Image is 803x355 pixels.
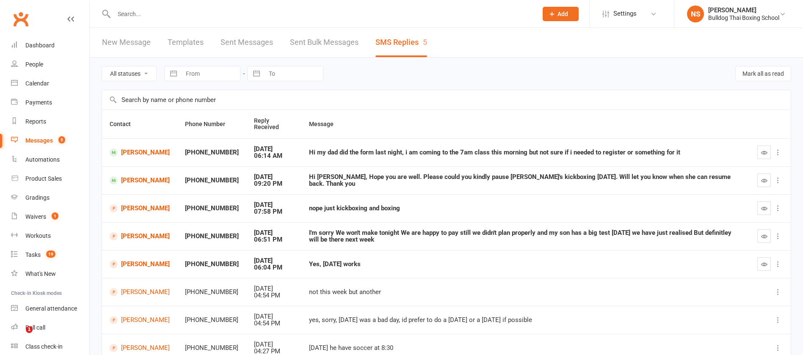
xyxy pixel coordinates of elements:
div: 04:54 PM [254,320,294,327]
div: [PHONE_NUMBER] [185,149,239,156]
div: 06:04 PM [254,264,294,271]
div: 04:27 PM [254,348,294,355]
div: 06:14 AM [254,152,294,160]
a: Templates [168,28,204,57]
div: [DATE] [254,201,294,209]
div: nope just kickboxing and boxing [309,205,742,212]
div: Hi [PERSON_NAME], Hope you are well. Please could you kindly pause [PERSON_NAME]'s kickboxing [DA... [309,173,742,187]
div: Automations [25,156,60,163]
div: Roll call [25,324,45,331]
a: Calendar [11,74,89,93]
a: New Message [102,28,151,57]
div: [PHONE_NUMBER] [185,289,239,296]
div: [PHONE_NUMBER] [185,233,239,240]
a: [PERSON_NAME] [110,204,170,212]
a: Sent Bulk Messages [290,28,359,57]
div: Dashboard [25,42,55,49]
div: What's New [25,270,56,277]
span: Add [557,11,568,17]
div: I'm sorry We won't make tonight We are happy to pay still we didn't plan properly and my son has ... [309,229,742,243]
a: Product Sales [11,169,89,188]
div: Hi my dad did the form last night, i am coming to the 7am class this morning but not sure if i ne... [309,149,742,156]
a: People [11,55,89,74]
div: 07:58 PM [254,208,294,215]
a: Payments [11,93,89,112]
div: [PHONE_NUMBER] [185,316,239,324]
div: [DATE] [254,313,294,320]
div: [DATE] [254,173,294,181]
div: Tasks [25,251,41,258]
a: Roll call [11,318,89,337]
div: [PHONE_NUMBER] [185,261,239,268]
div: Messages [25,137,53,144]
div: yes, sorry, [DATE] was a bad day, id prefer to do a [DATE] or a [DATE] if possible [309,316,742,324]
div: [DATE] [254,341,294,348]
div: Waivers [25,213,46,220]
a: [PERSON_NAME] [110,149,170,157]
a: Dashboard [11,36,89,55]
a: Waivers 1 [11,207,89,226]
span: Settings [613,4,637,23]
a: What's New [11,264,89,283]
div: [PHONE_NUMBER] [185,177,239,184]
iframe: Intercom live chat [8,326,29,347]
a: Automations [11,150,89,169]
a: [PERSON_NAME] [110,232,170,240]
div: [PHONE_NUMBER] [185,344,239,352]
div: Bulldog Thai Boxing School [708,14,779,22]
div: [DATE] [254,257,294,264]
div: General attendance [25,305,77,312]
div: Gradings [25,194,50,201]
a: [PERSON_NAME] [110,260,170,268]
a: General attendance kiosk mode [11,299,89,318]
a: Sent Messages [221,28,273,57]
a: [PERSON_NAME] [110,176,170,184]
span: 1 [26,326,33,333]
a: Clubworx [10,8,31,30]
div: Yes, [DATE] works [309,261,742,268]
input: To [264,66,323,81]
div: Product Sales [25,175,62,182]
th: Phone Number [177,110,246,138]
a: Tasks 19 [11,245,89,264]
span: 1 [52,212,58,220]
div: 06:51 PM [254,236,294,243]
div: 09:20 PM [254,180,294,187]
a: [PERSON_NAME] [110,316,170,324]
a: Messages 5 [11,131,89,150]
div: Calendar [25,80,49,87]
div: People [25,61,43,68]
div: [PERSON_NAME] [708,6,779,14]
th: Contact [102,110,177,138]
a: Workouts [11,226,89,245]
div: Payments [25,99,52,106]
div: NS [687,6,704,22]
span: 19 [46,250,55,258]
input: From [181,66,240,81]
div: [DATE] [254,229,294,237]
div: [DATE] he have soccer at 8:30 [309,344,742,352]
th: Message [301,110,750,138]
div: [PHONE_NUMBER] [185,205,239,212]
div: [DATE] [254,285,294,292]
input: Search by name or phone number [102,90,791,110]
div: Reports [25,118,46,125]
a: [PERSON_NAME] [110,288,170,296]
th: Reply Received [246,110,301,138]
div: 04:54 PM [254,292,294,299]
span: 5 [58,136,65,143]
div: [DATE] [254,146,294,153]
a: Reports [11,112,89,131]
div: not this week but another [309,289,742,296]
div: Workouts [25,232,51,239]
button: Mark all as read [735,66,791,81]
button: Add [543,7,579,21]
a: Gradings [11,188,89,207]
div: Class check-in [25,343,63,350]
input: Search... [111,8,532,20]
a: [PERSON_NAME] [110,344,170,352]
a: SMS Replies5 [375,28,427,57]
div: 5 [423,38,427,47]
